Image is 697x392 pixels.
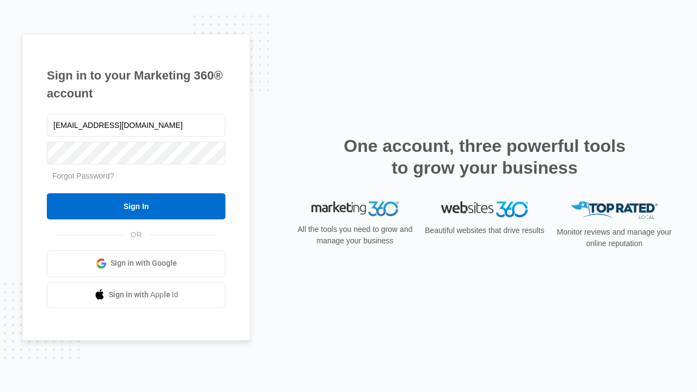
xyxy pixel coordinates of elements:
[571,201,658,219] img: Top Rated Local
[553,226,675,249] p: Monitor reviews and manage your online reputation
[311,201,399,217] img: Marketing 360
[340,135,629,179] h2: One account, three powerful tools to grow your business
[47,250,225,277] a: Sign in with Google
[111,258,177,269] span: Sign in with Google
[123,229,150,241] span: OR
[441,201,528,217] img: Websites 360
[47,66,225,102] h1: Sign in to your Marketing 360® account
[424,225,546,236] p: Beautiful websites that drive results
[47,282,225,308] a: Sign in with Apple Id
[52,171,114,180] a: Forgot Password?
[47,193,225,219] input: Sign In
[294,224,416,247] p: All the tools you need to grow and manage your business
[47,114,225,137] input: Email
[109,289,179,301] span: Sign in with Apple Id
